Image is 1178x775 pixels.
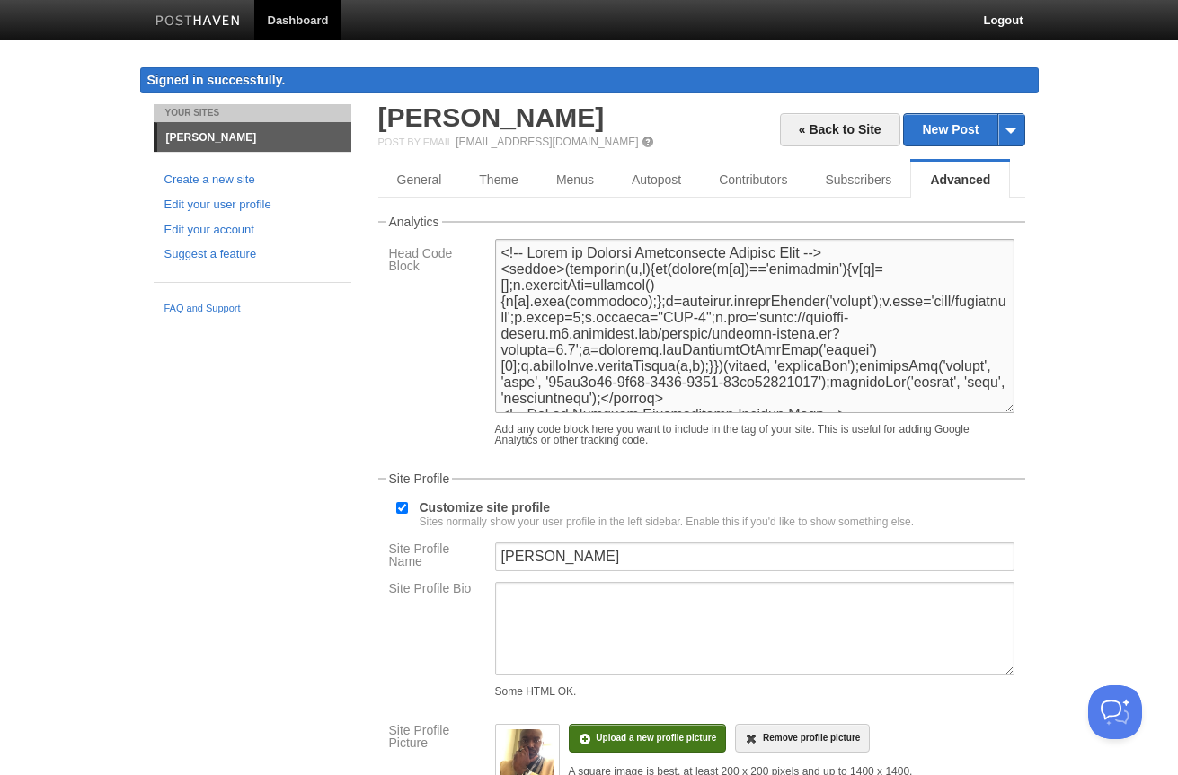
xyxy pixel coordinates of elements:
a: Create a new site [164,171,341,189]
label: Site Profile Name [389,542,484,572]
a: Edit your user profile [164,196,341,215]
a: Remove profile picture [735,724,870,753]
a: Edit your account [164,221,341,240]
a: FAQ and Support [164,301,341,317]
span: Remove profile picture [763,733,860,743]
span: Upload a new profile picture [596,733,716,743]
a: Contributors [700,162,806,198]
legend: Site Profile [386,472,453,485]
li: Your Sites [154,104,351,122]
label: Site Profile Bio [389,582,484,599]
a: Advanced [910,162,1010,198]
a: Menus [537,162,613,198]
a: Suggest a feature [164,245,341,264]
label: Head Code Block [389,247,484,277]
a: New Post [904,114,1023,145]
a: General [378,162,461,198]
textarea: <!-- Lorem ip Dolorsi Ametco Adipisc Elit --> <seddoe>(temporin(u,l){et(dolore(m[a])=='enimadmin'... [495,239,1014,413]
a: [PERSON_NAME] [157,123,351,152]
a: Subscribers [806,162,910,198]
a: Theme [460,162,537,198]
div: Sites normally show your user profile in the left sidebar. Enable this if you'd like to show some... [420,516,915,527]
a: « Back to Site [780,113,900,146]
a: [EMAIL_ADDRESS][DOMAIN_NAME] [456,136,638,148]
legend: Analytics [386,216,442,228]
label: Customize site profile [420,501,915,527]
a: Autopost [613,162,700,198]
div: Signed in successfully. [140,67,1039,93]
img: Posthaven-bar [155,15,241,29]
a: [PERSON_NAME] [378,102,605,132]
div: Add any code block here you want to include in the tag of your site. This is useful for adding Go... [495,424,1014,445]
span: Post by Email [378,137,453,147]
iframe: Help Scout Beacon - Open [1088,685,1142,739]
label: Site Profile Picture [389,724,484,753]
div: Some HTML OK. [495,686,1014,697]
